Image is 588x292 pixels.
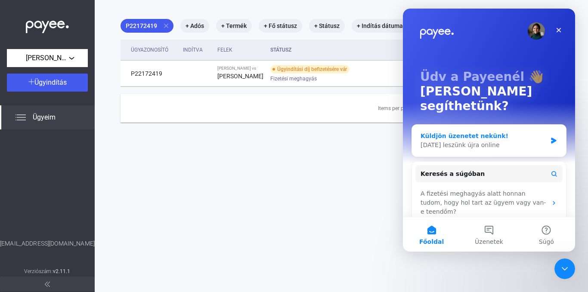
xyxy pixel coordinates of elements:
span: Fizetési meghagyás [270,74,317,84]
div: Felek [217,45,263,55]
div: [PERSON_NAME] vs [217,66,263,71]
mat-chip: + Indítás dátuma [352,19,408,33]
div: Items per page: [378,103,414,114]
mat-chip: + Státusz [309,19,345,33]
mat-chip: P22172419 [121,19,173,33]
div: Ügyindítási díj befizetésére vár [270,65,350,74]
th: Státusz [267,40,411,61]
div: Ügyazonosító [131,45,168,55]
span: Ügyindítás [34,78,67,86]
div: Indítva [183,45,203,55]
img: arrow-double-left-grey.svg [45,282,50,287]
img: list.svg [15,112,26,123]
strong: v2.11.1 [53,268,71,274]
strong: [PERSON_NAME] [217,73,263,80]
div: Felek [217,45,232,55]
mat-chip: + Termék [216,19,252,33]
div: Indítva [183,45,210,55]
button: [PERSON_NAME] [7,49,88,67]
mat-icon: close [162,22,170,30]
span: [PERSON_NAME] [26,53,69,63]
span: Ügyeim [33,112,56,123]
mat-chip: + Adós [180,19,209,33]
img: white-payee-white-dot.svg [26,16,69,34]
iframe: Intercom live chat [554,258,575,279]
button: Ügyindítás [7,74,88,92]
mat-chip: + Fő státusz [259,19,302,33]
iframe: Intercom live chat [403,9,575,252]
img: plus-white.svg [28,79,34,85]
td: P22172419 [121,61,179,86]
div: Ügyazonosító [131,45,176,55]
